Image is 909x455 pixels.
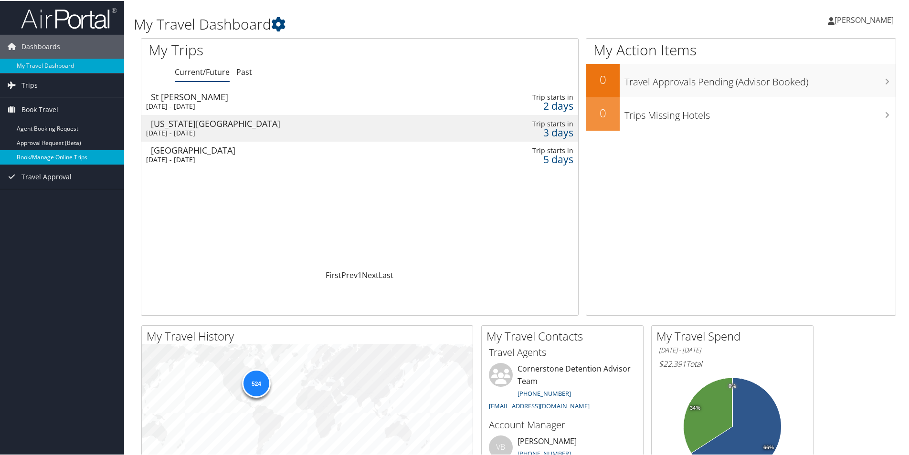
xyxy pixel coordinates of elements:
div: 3 days [478,127,573,136]
div: Trip starts in [478,145,573,154]
a: 0Trips Missing Hotels [586,96,896,130]
a: [EMAIL_ADDRESS][DOMAIN_NAME] [489,401,590,409]
div: [GEOGRAPHIC_DATA] [151,145,425,154]
h3: Trips Missing Hotels [624,103,896,121]
h1: My Action Items [586,39,896,59]
h3: Account Manager [489,417,636,431]
h2: 0 [586,104,620,120]
div: 2 days [478,101,573,109]
a: [PHONE_NUMBER] [518,388,571,397]
div: Trip starts in [478,119,573,127]
h1: My Trips [148,39,389,59]
h6: [DATE] - [DATE] [659,345,806,354]
h2: 0 [586,71,620,87]
tspan: 0% [729,383,736,388]
h1: My Travel Dashboard [134,13,647,33]
h2: My Travel Contacts [486,327,643,343]
div: [DATE] - [DATE] [146,128,421,136]
a: First [326,269,341,279]
div: Trip starts in [478,92,573,101]
div: 5 days [478,154,573,163]
tspan: 66% [763,444,774,450]
img: airportal-logo.png [21,6,116,29]
div: 524 [242,368,270,397]
a: Past [236,66,252,76]
tspan: 34% [690,404,700,410]
span: Dashboards [21,34,60,58]
h3: Travel Approvals Pending (Advisor Booked) [624,70,896,88]
div: [DATE] - [DATE] [146,155,421,163]
h3: Travel Agents [489,345,636,358]
a: 0Travel Approvals Pending (Advisor Booked) [586,63,896,96]
div: [US_STATE][GEOGRAPHIC_DATA] [151,118,425,127]
div: [DATE] - [DATE] [146,101,421,110]
a: 1 [358,269,362,279]
span: $22,391 [659,358,686,368]
a: Current/Future [175,66,230,76]
li: Cornerstone Detention Advisor Team [484,362,641,413]
div: St [PERSON_NAME] [151,92,425,100]
a: Last [379,269,393,279]
h6: Total [659,358,806,368]
a: Next [362,269,379,279]
span: Travel Approval [21,164,72,188]
span: Book Travel [21,97,58,121]
a: [PERSON_NAME] [828,5,903,33]
h2: My Travel Spend [656,327,813,343]
a: Prev [341,269,358,279]
h2: My Travel History [147,327,473,343]
span: Trips [21,72,38,96]
span: [PERSON_NAME] [835,14,894,24]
